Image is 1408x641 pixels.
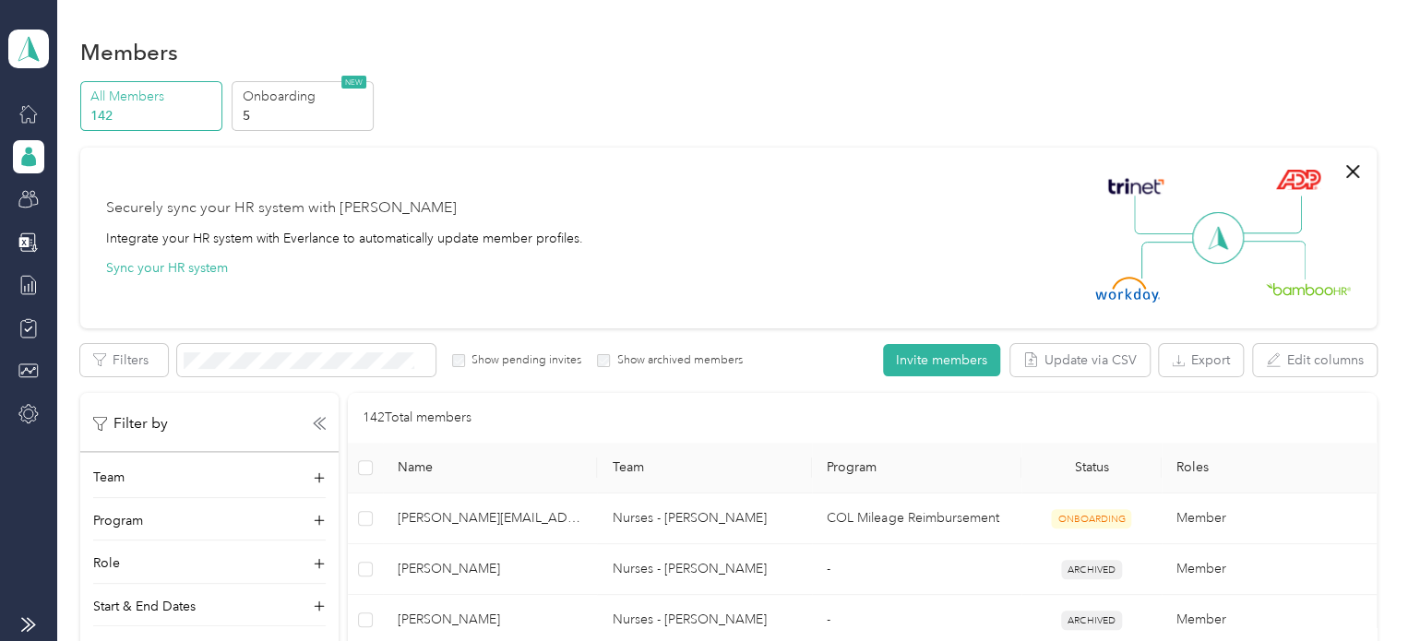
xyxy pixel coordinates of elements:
[1095,277,1160,303] img: Workday
[1140,241,1205,279] img: Line Left Down
[106,258,228,278] button: Sync your HR system
[93,468,125,487] p: Team
[1021,443,1161,493] th: Status
[383,443,598,493] th: Name
[1266,282,1351,295] img: BambooHR
[812,443,1021,493] th: Program
[1104,173,1168,199] img: Trinet
[80,344,168,376] button: Filters
[93,412,168,435] p: Filter by
[383,493,598,544] td: mathison@nwacircleoflife.org
[106,229,583,248] div: Integrate your HR system with Everlance to automatically update member profiles.
[383,544,598,595] td: Erin Kabrey
[243,87,368,106] p: Onboarding
[341,76,366,89] span: NEW
[398,559,583,579] span: [PERSON_NAME]
[1162,443,1377,493] th: Roles
[93,553,120,573] p: Role
[90,87,216,106] p: All Members
[1162,544,1377,595] td: Member
[1305,538,1408,641] iframe: Everlance-gr Chat Button Frame
[106,197,457,220] div: Securely sync your HR system with [PERSON_NAME]
[1061,560,1122,579] span: ARCHIVED
[93,511,143,530] p: Program
[597,443,812,493] th: Team
[1021,493,1161,544] td: ONBOARDING
[90,106,216,125] p: 142
[1051,509,1131,528] span: ONBOARDING
[610,352,742,369] label: Show archived members
[1061,611,1122,630] span: ARCHIVED
[93,597,196,616] p: Start & End Dates
[1162,493,1377,544] td: Member
[1134,196,1199,235] img: Line Left Up
[883,344,1000,376] button: Invite members
[812,493,1021,544] td: COL Mileage Reimbursement
[812,544,1021,595] td: -
[243,106,368,125] p: 5
[398,610,583,630] span: [PERSON_NAME]
[1253,344,1377,376] button: Edit columns
[363,408,471,428] p: 142 Total members
[1241,241,1306,280] img: Line Right Down
[597,544,812,595] td: Nurses - Teresa Fulks
[1275,169,1320,190] img: ADP
[80,42,178,62] h1: Members
[398,459,583,475] span: Name
[1237,196,1302,234] img: Line Right Up
[398,508,583,528] span: [PERSON_NAME][EMAIL_ADDRESS][DOMAIN_NAME]
[1010,344,1150,376] button: Update via CSV
[1159,344,1243,376] button: Export
[597,493,812,544] td: Nurses - Teresa Fulks
[465,352,581,369] label: Show pending invites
